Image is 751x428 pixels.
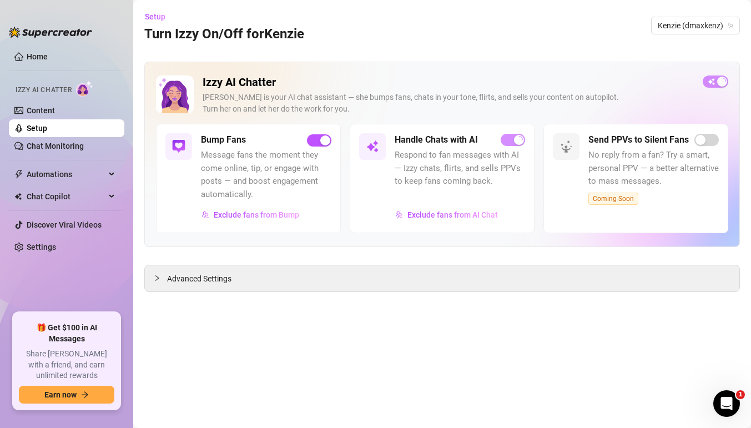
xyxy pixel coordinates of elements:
a: Settings [27,243,56,251]
a: Content [27,106,55,115]
h3: Turn Izzy On/Off for Kenzie [144,26,304,43]
span: 🎁 Get $100 in AI Messages [19,323,114,344]
span: loading [513,135,525,146]
span: Kenzie (dmaxkenz) [658,17,733,34]
button: Exclude fans from AI Chat [395,206,498,224]
button: Setup [144,8,174,26]
span: Exclude fans from Bump [214,210,299,219]
span: Izzy AI Chatter [16,85,72,95]
span: Coming Soon [588,193,638,205]
span: loading [717,76,728,87]
img: logo-BBDzfeDw.svg [9,27,92,38]
span: Automations [27,165,105,183]
img: svg%3e [172,140,185,153]
span: Chat Copilot [27,188,105,205]
iframe: Intercom live chat [713,390,740,417]
span: Share [PERSON_NAME] with a friend, and earn unlimited rewards [19,349,114,381]
span: 1 [736,390,745,399]
img: svg%3e [560,140,573,153]
button: Earn nowarrow-right [19,386,114,404]
button: Exclude fans from Bump [201,206,300,224]
img: Chat Copilot [14,193,22,200]
span: Exclude fans from AI Chat [407,210,498,219]
h5: Send PPVs to Silent Fans [588,133,689,147]
img: Izzy AI Chatter [156,75,194,113]
span: Respond to fan messages with AI — Izzy chats, flirts, and sells PPVs to keep fans coming back. [395,149,525,188]
span: Setup [145,12,165,21]
img: AI Chatter [76,80,93,97]
a: Home [27,52,48,61]
img: svg%3e [395,211,403,219]
span: Message fans the moment they come online, tip, or engage with posts — and boost engagement automa... [201,149,331,201]
a: Chat Monitoring [27,142,84,150]
span: Earn now [44,390,77,399]
div: [PERSON_NAME] is your AI chat assistant — she bumps fans, chats in your tone, flirts, and sells y... [203,92,694,115]
span: No reply from a fan? Try a smart, personal PPV — a better alternative to mass messages. [588,149,719,188]
h5: Bump Fans [201,133,246,147]
div: collapsed [154,272,167,284]
span: arrow-right [81,391,89,399]
h2: Izzy AI Chatter [203,75,694,89]
img: svg%3e [201,211,209,219]
span: team [727,22,734,29]
span: thunderbolt [14,170,23,179]
a: Setup [27,124,47,133]
h5: Handle Chats with AI [395,133,478,147]
img: svg%3e [366,140,379,153]
span: Advanced Settings [167,273,231,285]
a: Discover Viral Videos [27,220,102,229]
span: collapsed [154,275,160,281]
